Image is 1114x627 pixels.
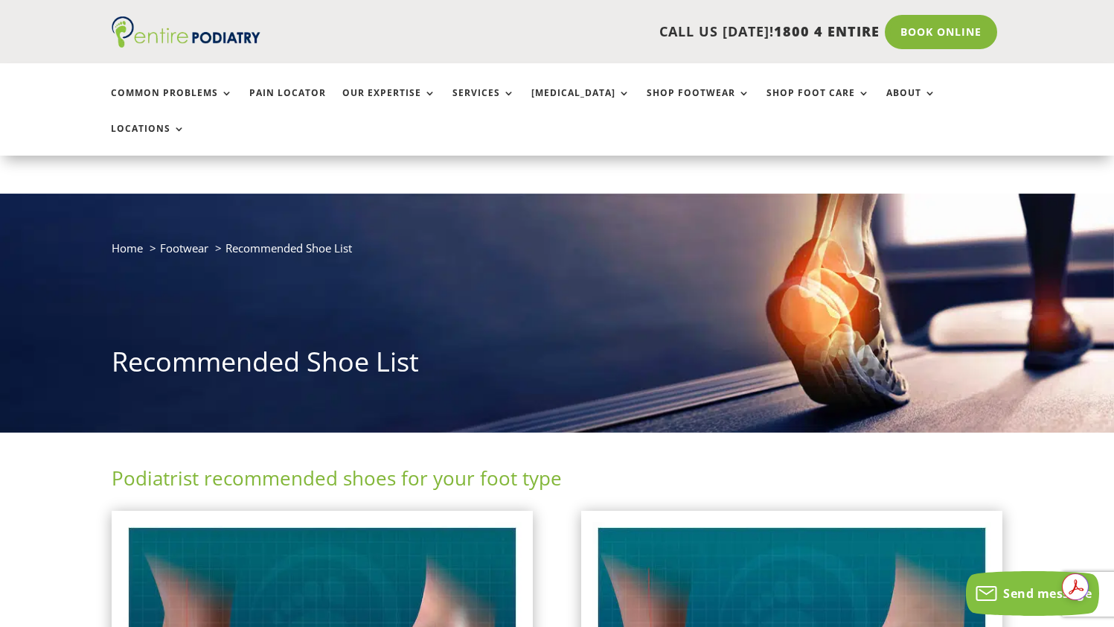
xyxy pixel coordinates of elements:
a: About [886,88,936,120]
a: Our Expertise [342,88,436,120]
span: 1800 4 ENTIRE [774,22,880,40]
a: Book Online [885,15,997,49]
a: Shop Footwear [647,88,750,120]
span: Recommended Shoe List [225,241,352,255]
a: Shop Foot Care [766,88,870,120]
h2: Podiatrist recommended shoes for your foot type [112,465,1003,499]
nav: breadcrumb [112,238,1003,269]
a: Services [452,88,515,120]
a: Locations [111,124,185,156]
a: Entire Podiatry [112,36,260,51]
img: logo (1) [112,16,260,48]
p: CALL US [DATE]! [318,22,880,42]
h1: Recommended Shoe List [112,343,1003,388]
a: [MEDICAL_DATA] [531,88,630,120]
a: Footwear [160,241,208,255]
span: Send message [1003,585,1092,602]
button: Send message [966,571,1099,616]
a: Home [112,241,143,255]
a: Pain Locator [249,88,326,120]
a: Common Problems [111,88,233,120]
